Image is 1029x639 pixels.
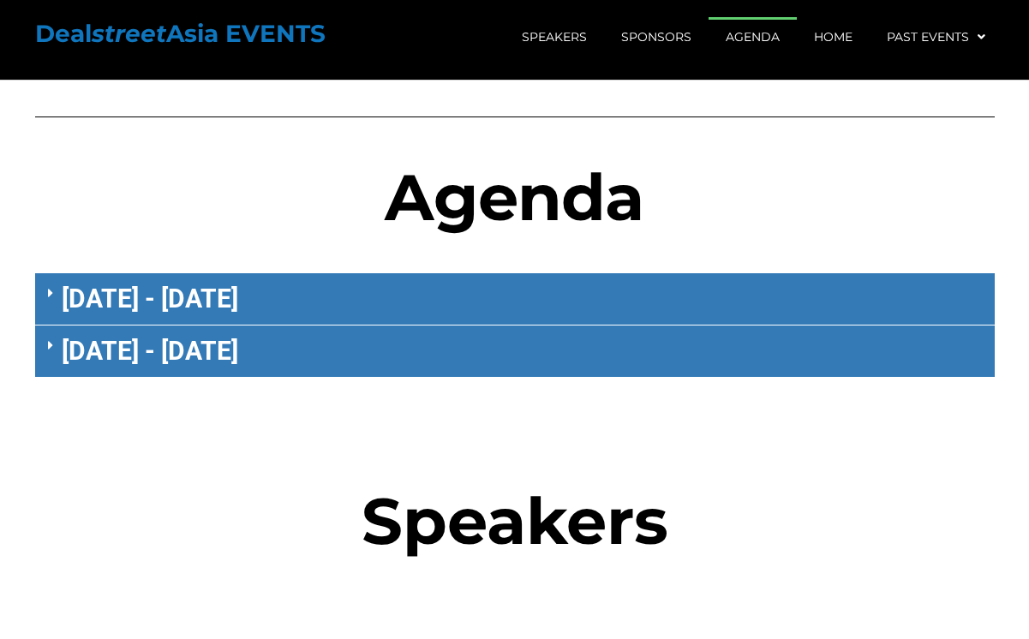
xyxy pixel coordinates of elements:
a: [DATE] - [DATE] [62,336,238,366]
a: Agenda [709,17,797,57]
a: Sponsors [604,17,709,57]
a: Speakers [505,17,604,57]
a: [DATE] - [DATE] [62,284,238,314]
a: Past Events [870,17,1002,57]
a: DealstreetAsia EVENTS [35,19,326,48]
h1: Agenda [35,147,995,213]
a: Home [797,17,870,57]
em: street [92,19,166,48]
strong: Deal Asia EVENTS [35,19,326,48]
